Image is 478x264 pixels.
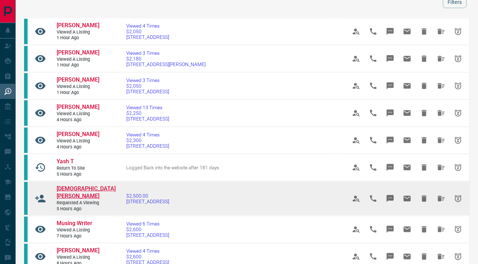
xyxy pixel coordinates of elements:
[450,105,467,122] span: Snooze
[126,56,206,61] span: $2,180
[57,254,99,260] span: Viewed a Listing
[399,159,416,176] span: Email
[57,200,99,206] span: Requested a Viewing
[57,247,99,254] span: [PERSON_NAME]
[348,50,365,67] span: View Profile
[382,159,399,176] span: Message
[382,50,399,67] span: Message
[24,155,28,180] div: condos.ca
[126,77,169,83] span: Viewed 3 Times
[57,57,99,63] span: Viewed a Listing
[126,199,169,204] span: [STREET_ADDRESS]
[416,23,433,40] span: Hide
[126,221,169,238] a: Viewed 6 Times$2,600[STREET_ADDRESS]
[126,165,219,170] span: Logged Back into the website after 181 days
[382,105,399,122] span: Message
[399,23,416,40] span: Email
[126,50,206,67] a: Viewed 3 Times$2,180[STREET_ADDRESS][PERSON_NAME]
[433,23,450,40] span: Hide All from Raj Dhakecha
[126,116,169,122] span: [STREET_ADDRESS]
[24,100,28,126] div: condos.ca
[57,247,99,254] a: [PERSON_NAME]
[126,89,169,94] span: [STREET_ADDRESS]
[57,49,99,57] a: [PERSON_NAME]
[126,132,169,137] span: Viewed 4 Times
[450,190,467,207] span: Snooze
[399,132,416,149] span: Email
[450,132,467,149] span: Snooze
[382,221,399,238] span: Message
[57,29,99,35] span: Viewed a Listing
[399,190,416,207] span: Email
[126,143,169,149] span: [STREET_ADDRESS]
[126,110,169,116] span: $2,250
[57,171,99,177] span: 5 hours ago
[450,23,467,40] span: Snooze
[450,221,467,238] span: Snooze
[126,34,169,40] span: [STREET_ADDRESS]
[57,76,99,83] span: [PERSON_NAME]
[348,221,365,238] span: View Profile
[382,190,399,207] span: Message
[126,50,206,56] span: Viewed 3 Times
[126,29,169,34] span: $2,050
[365,132,382,149] span: Call
[126,232,169,238] span: [STREET_ADDRESS]
[126,254,169,259] span: $2,600
[57,117,99,123] span: 4 hours ago
[433,190,450,207] span: Hide All from Islam Nuryyev
[57,84,99,90] span: Viewed a Listing
[57,158,74,165] span: Yash T
[57,111,99,117] span: Viewed a Listing
[450,50,467,67] span: Snooze
[450,77,467,94] span: Snooze
[365,105,382,122] span: Call
[57,185,99,200] a: [DEMOGRAPHIC_DATA][PERSON_NAME]
[126,193,169,204] a: $2,500.00[STREET_ADDRESS]
[126,105,169,122] a: Viewed 13 Times$2,250[STREET_ADDRESS]
[348,23,365,40] span: View Profile
[450,159,467,176] span: Snooze
[57,104,99,111] a: [PERSON_NAME]
[416,77,433,94] span: Hide
[57,104,99,110] span: [PERSON_NAME]
[399,221,416,238] span: Email
[382,132,399,149] span: Message
[433,105,450,122] span: Hide All from Guadalupe Franco Esquivel
[416,190,433,207] span: Hide
[416,50,433,67] span: Hide
[365,190,382,207] span: Call
[416,159,433,176] span: Hide
[416,221,433,238] span: Hide
[24,19,28,44] div: condos.ca
[57,158,99,165] a: Yash T
[365,50,382,67] span: Call
[348,190,365,207] span: View Profile
[57,131,99,138] a: [PERSON_NAME]
[126,221,169,227] span: Viewed 6 Times
[126,23,169,40] a: Viewed 4 Times$2,050[STREET_ADDRESS]
[57,76,99,84] a: [PERSON_NAME]
[399,50,416,67] span: Email
[433,159,450,176] span: Hide All from Yash T
[57,144,99,150] span: 4 hours ago
[57,22,99,29] a: [PERSON_NAME]
[24,182,28,215] div: condos.ca
[399,77,416,94] span: Email
[57,233,99,239] span: 7 hours ago
[57,220,99,227] a: Musing Writer
[24,73,28,99] div: condos.ca
[416,105,433,122] span: Hide
[57,165,99,171] span: Return to Site
[433,221,450,238] span: Hide All from Musing Writer
[57,90,99,96] span: 1 hour ago
[57,220,92,227] span: Musing Writer
[126,61,206,67] span: [STREET_ADDRESS][PERSON_NAME]
[348,105,365,122] span: View Profile
[24,46,28,71] div: condos.ca
[126,248,169,254] span: Viewed 4 Times
[57,138,99,144] span: Viewed a Listing
[126,77,169,94] a: Viewed 3 Times$2,050[STREET_ADDRESS]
